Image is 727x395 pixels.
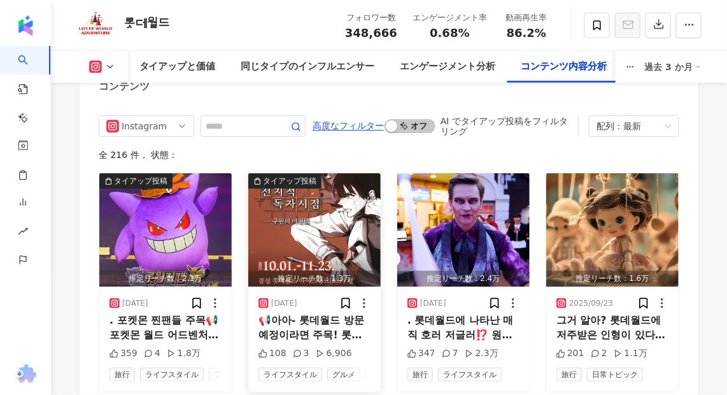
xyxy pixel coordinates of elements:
span: 日常トピック [587,368,643,382]
div: エンゲージメント率 [413,11,487,24]
div: タイアップと価値 [139,59,216,75]
img: post-image [99,173,232,287]
span: rise [18,219,28,247]
span: グルメ [327,368,360,382]
div: エンゲージメント分析 [400,59,496,75]
span: 348,666 [345,26,397,39]
span: 高度なフィルター [313,116,384,136]
div: 그거 알아? 롯데월드에 저주받은 인형이 있다는 거.. 어둑한 밤이 찾아오면 줄에 매달려있던 인형들이 움직이기 시작한대.. 그리고 이건 너한테만 알려줄게 "우리도 사람이었어, ... [556,313,668,342]
span: 86.2% [507,27,546,39]
button: 推定リーチ数：2.4万 [397,173,530,287]
span: 旅行 [365,368,391,382]
div: 2 [591,347,607,360]
div: 2.3万 [465,347,498,360]
div: 6,906 [316,347,352,360]
span: 0.68% [430,27,469,39]
div: Instagram [122,116,163,136]
span: 旅行 [109,368,135,382]
img: chrome extension [13,364,38,385]
div: 1.1万 [614,347,647,360]
div: 2025/09/23 [569,298,613,309]
img: post-image [546,173,679,287]
span: ライフスタイル [438,368,502,382]
div: 3 [293,347,309,360]
div: 全 216 件 ， 状態： [99,150,679,160]
div: [DATE] [420,298,446,309]
div: 推定リーチ数：1.3万 [248,271,381,287]
div: 347 [407,347,435,360]
div: 7 [442,347,458,360]
div: コンテンツ内容分析 [521,59,607,75]
div: 推定リーチ数：2.4万 [397,271,530,287]
div: 過去 3 か月 [645,57,702,77]
button: 高度なフィルター [312,115,385,136]
span: ファイナンス [209,368,265,382]
div: 📢아아- 롯데월드 방문 예정이라면 주목! 롯데월드 아이스링크 지하3층에 역대급 IP체험공간이 생긴다는데...?? 이머시브 미디어플랫폼 DEEP을 통해 만나는 <전지적독자시점>... [258,313,371,342]
div: 推定リーチ数：2.1万 [99,271,232,287]
div: タイアップ投稿 [263,175,316,187]
div: AI でタイアップ投稿をフィルタリング [441,116,572,136]
div: 108 [258,347,286,360]
button: 推定リーチ数：1.6万 [546,173,679,287]
span: 旅行 [556,368,582,382]
div: 롯데월드 [124,15,170,31]
div: タイアップ投稿 [114,175,167,187]
img: KOL Avatar [76,6,115,45]
div: [DATE] [271,298,297,309]
div: フォロワー数 [345,11,397,24]
div: 4 [144,347,160,360]
img: post-image [397,173,530,287]
img: post-image [248,173,381,287]
div: 同じタイプのインフルエンサー [241,59,375,75]
div: . 롯데월드에 나타난 매직 호러 저글러⁉️ 원래 저글링 쇼는 가까이서 봐야 한다면서요?👀 나만 보기 아까운✨ 화려하고 이색적인 매직 호러 저글링 쇼🤹🏻‍♂️ 지금 1열 시점으... [407,313,519,342]
div: 201 [556,347,584,360]
div: [DATE] [122,298,148,309]
div: . 포켓몬 찐팬들 주목📢 포켓몬 월드 어드벤처 : 고스트 파티 공연 직캠 끼려왔습니다 가을에는 무려 팬텀과 이브이까지??😱 포켓몬 월드 어드벤처에서 포켓몬과 함께 파티를 즐겨... [109,313,222,342]
span: ライフスタイル [258,368,322,382]
button: タイアップ投稿推定リーチ数：1.3万 [248,173,381,287]
span: 旅行 [407,368,433,382]
span: ライフスタイル [140,368,204,382]
a: search [18,46,43,183]
button: タイアップ投稿推定リーチ数：2.1万 [99,173,232,287]
div: 推定リーチ数：1.6万 [546,271,679,287]
img: logo icon [15,15,36,36]
div: 359 [109,347,138,360]
div: コンテンツ [99,80,150,94]
div: 配列：最新 [596,116,660,136]
div: 1.8万 [167,347,201,360]
div: 動画再生率 [502,11,551,24]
